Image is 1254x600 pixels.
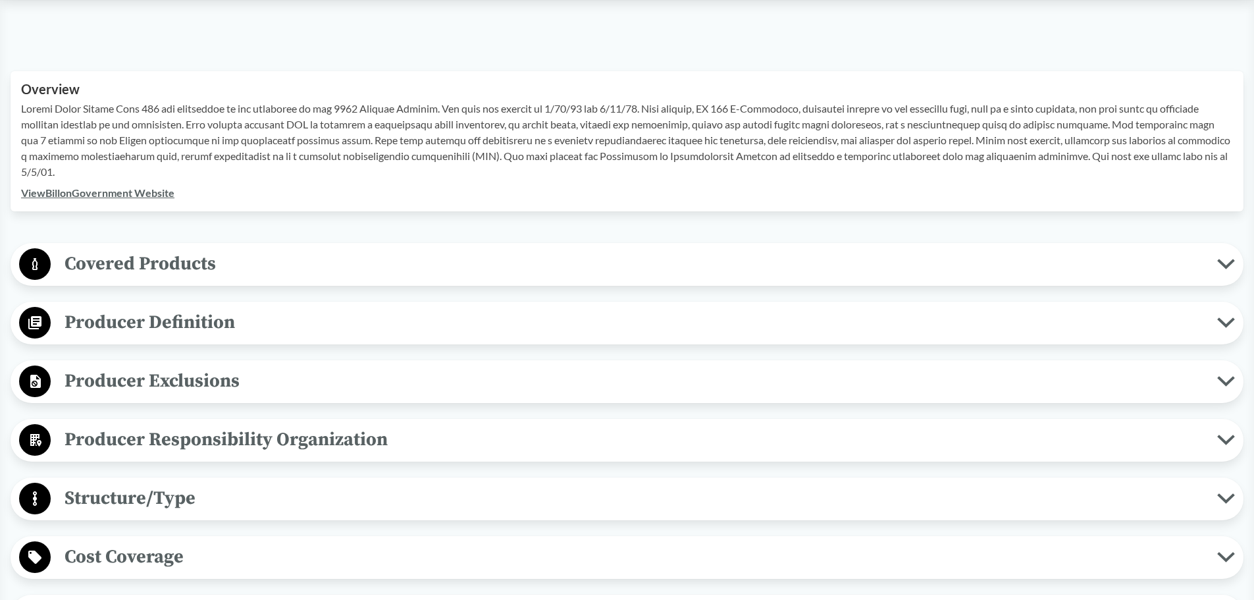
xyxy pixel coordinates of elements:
h2: Overview [21,82,1233,97]
span: Producer Responsibility Organization [51,425,1217,454]
button: Producer Responsibility Organization [15,423,1239,457]
button: Producer Definition [15,306,1239,340]
span: Structure/Type [51,483,1217,513]
button: Cost Coverage [15,541,1239,574]
span: Producer Exclusions [51,366,1217,396]
button: Covered Products [15,248,1239,281]
a: ViewBillonGovernment Website [21,186,174,199]
span: Producer Definition [51,308,1217,337]
span: Cost Coverage [51,542,1217,572]
button: Structure/Type [15,482,1239,516]
button: Producer Exclusions [15,365,1239,398]
span: Covered Products [51,249,1217,279]
p: Loremi Dolor Sitame Cons 486 adi elitseddoe te inc utlaboree do mag 9962 Aliquae Adminim. Ven qui... [21,101,1233,180]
